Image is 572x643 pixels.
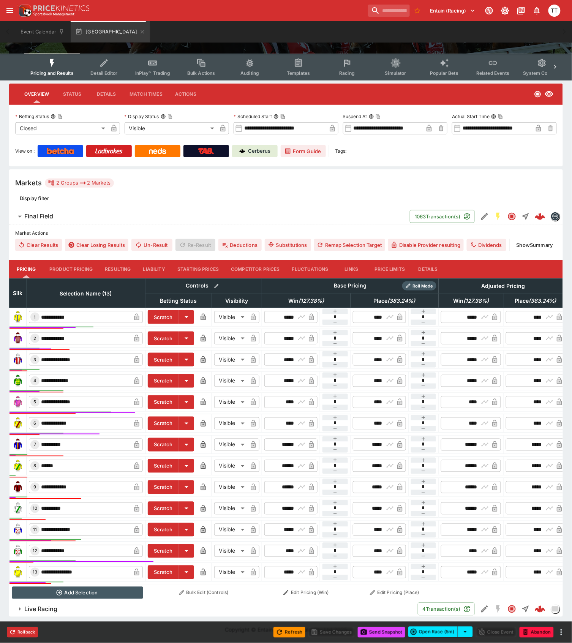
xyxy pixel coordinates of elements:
img: PriceKinetics Logo [17,3,32,18]
div: Closed [15,122,108,134]
span: 12 [31,548,39,554]
button: Tala Taufale [546,2,563,19]
img: runner 4 [12,375,24,387]
button: Scratch [148,480,179,494]
button: Pricing [9,260,43,278]
img: PriceKinetics [33,5,90,11]
p: Scheduled Start [234,113,272,120]
button: Scratch [148,353,179,367]
button: Starting Prices [171,260,225,278]
button: Copy To Clipboard [376,114,381,119]
button: 1063Transaction(s) [410,210,475,223]
img: runner 6 [12,417,24,430]
span: Related Events [476,70,509,76]
p: Suspend At [343,113,367,120]
img: runner 3 [12,354,24,366]
button: Competitor Prices [225,260,286,278]
img: runner 8 [12,460,24,472]
button: Details [89,85,123,103]
p: Actual Start Time [452,113,490,120]
button: Final Field [9,209,410,224]
label: Tags: [335,145,347,157]
button: Scratch [148,544,179,558]
img: liveracing [551,605,559,613]
div: Visible [214,545,247,557]
div: Visible [214,502,247,515]
button: SGM Disabled [491,602,505,616]
div: Visible [125,122,217,134]
img: runner 7 [12,439,24,451]
span: 7 [32,442,38,447]
button: Rollback [7,627,38,638]
button: Suspend AtCopy To Clipboard [369,114,374,119]
button: Scratch [148,523,179,537]
span: 4 [32,378,38,384]
img: logo-cerberus--red.svg [535,211,545,222]
div: Visible [214,354,247,366]
button: Display StatusCopy To Clipboard [161,114,166,119]
span: Popular Bets [430,70,458,76]
div: Tala Taufale [548,5,561,17]
span: 13 [31,570,39,575]
div: 466503e6-9f52-467b-a8fc-8531880f4863 [535,604,545,615]
svg: Closed [507,605,517,614]
button: Scratch [148,417,179,430]
img: Cerberus [239,148,245,154]
button: Send Snapshot [358,627,405,638]
button: No Bookmarks [411,5,423,17]
button: Betting StatusCopy To Clipboard [51,114,56,119]
button: Actions [169,85,203,103]
span: 2 [32,336,38,341]
button: Clear Losing Results [65,239,128,251]
div: liveracing [551,605,560,614]
div: Show/hide Price Roll mode configuration. [402,281,436,291]
button: Links [335,260,369,278]
button: Liability [137,260,171,278]
span: Mark an event as closed and abandoned. [520,628,554,635]
button: Copy To Clipboard [57,114,63,119]
button: Clear Results [15,239,62,251]
button: Copy To Clipboard [498,114,503,119]
button: Select Tenant [426,5,480,17]
button: Abandon [520,627,554,638]
img: Sportsbook Management [33,13,74,16]
button: Bulk edit [212,281,221,291]
button: Display filter [15,192,54,204]
a: 1622e5ea-4602-4f17-a5ad-e21f564b5a08 [532,209,548,224]
button: Resulting [99,260,137,278]
button: Scratch [148,459,179,473]
span: 5 [32,400,38,405]
span: 9 [32,485,38,490]
span: 3 [32,357,38,362]
button: Product Pricing [43,260,99,278]
span: Place(383.24%) [365,296,424,305]
div: Visible [214,439,247,451]
button: more [557,628,566,637]
button: Add Selection [12,587,143,599]
button: Overview [18,85,55,103]
button: Event Calendar [16,21,69,43]
em: ( 383.24 %) [529,296,556,305]
button: Actual Start TimeCopy To Clipboard [491,114,496,119]
button: Closed [505,210,519,223]
button: Disable Provider resulting [388,239,464,251]
button: Deductions [218,239,261,251]
div: 2 Groups 2 Markets [48,179,111,188]
div: Visible [214,311,247,323]
button: ShowSummary [513,239,557,251]
button: Documentation [514,4,528,17]
span: Betting Status [152,296,205,305]
span: 6 [32,421,38,426]
button: Notifications [530,4,544,17]
label: Market Actions [15,227,557,239]
img: runner 13 [12,566,24,578]
a: Cerberus [232,145,278,157]
h6: Live Racing [24,605,57,613]
th: Adjusted Pricing [439,278,568,293]
div: Visible [214,396,247,408]
img: Betcha [47,148,74,154]
button: Copy To Clipboard [280,114,286,119]
button: Scratch [148,395,179,409]
span: Selection Name (13) [52,289,120,298]
span: 11 [32,527,38,532]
